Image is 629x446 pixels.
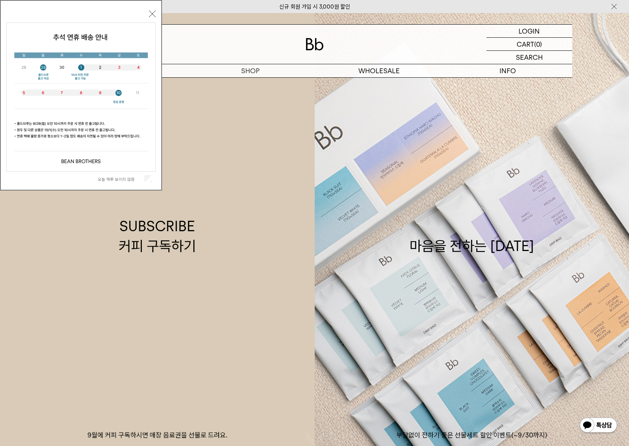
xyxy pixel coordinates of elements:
[410,216,534,256] div: 마음을 전하는 [DATE]
[279,3,350,10] a: 신규 회원 가입 시 3,000원 할인
[98,177,143,182] label: 오늘 하루 보이지 않음
[119,216,196,256] div: SUBSCRIBE 커피 구독하기
[486,25,572,38] a: LOGIN
[486,38,572,51] a: CART (0)
[517,38,534,50] p: CART
[315,64,443,77] p: WHOLESALE
[306,38,324,50] img: 로고
[579,417,618,435] img: 카카오톡 채널 1:1 채팅 버튼
[7,23,155,171] img: 5e4d662c6b1424087153c0055ceb1a13_140731.jpg
[186,64,315,77] a: SHOP
[519,25,540,37] p: LOGIN
[534,38,542,50] p: (0)
[516,51,543,64] p: SEARCH
[149,10,156,17] button: 닫기
[443,64,572,77] p: INFO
